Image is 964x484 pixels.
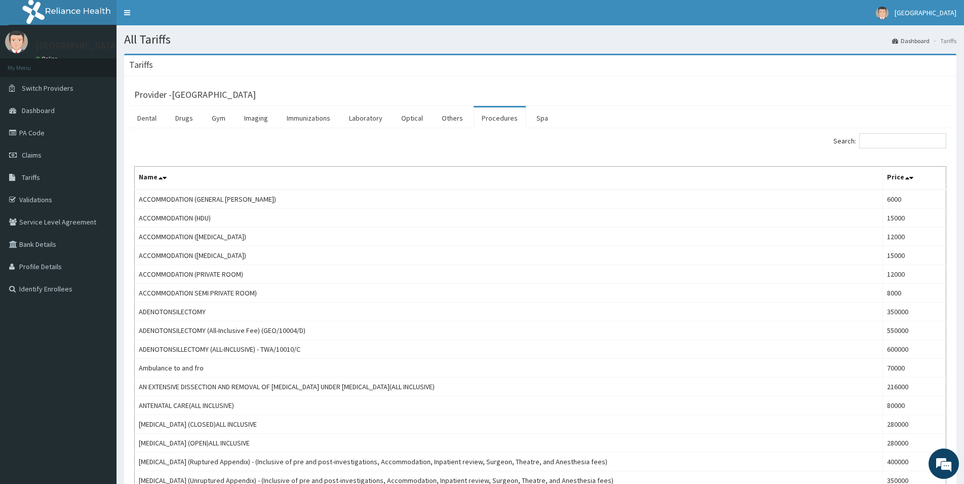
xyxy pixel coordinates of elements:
[393,107,431,129] a: Optical
[135,415,883,434] td: [MEDICAL_DATA] (CLOSED)ALL INCLUSIVE
[341,107,391,129] a: Laboratory
[135,321,883,340] td: ADENOTONSILECTOMY (All-Inclusive Fee) (GEO/10004/D)
[5,30,28,53] img: User Image
[135,265,883,284] td: ACCOMMODATION (PRIVATE ROOM)
[204,107,234,129] a: Gym
[129,107,165,129] a: Dental
[22,84,73,93] span: Switch Providers
[135,340,883,359] td: ADENOTONSILLECTOMY (ALL-INCLUSIVE) - TWA/10010/C
[882,415,946,434] td: 280000
[882,265,946,284] td: 12000
[59,128,140,230] span: We're online!
[279,107,338,129] a: Immunizations
[859,133,946,148] input: Search:
[882,284,946,303] td: 8000
[882,453,946,471] td: 400000
[882,340,946,359] td: 600000
[22,106,55,115] span: Dashboard
[882,190,946,209] td: 6000
[434,107,471,129] a: Others
[124,33,956,46] h1: All Tariffs
[882,321,946,340] td: 550000
[22,151,42,160] span: Claims
[882,378,946,396] td: 216000
[892,36,930,45] a: Dashboard
[135,284,883,303] td: ACCOMMODATION SEMI PRIVATE ROOM)
[53,57,170,70] div: Chat with us now
[882,396,946,415] td: 80000
[134,90,256,99] h3: Provider - [GEOGRAPHIC_DATA]
[135,378,883,396] td: AN EXTENSIVE DISSECTION AND REMOVAL OF [MEDICAL_DATA] UNDER [MEDICAL_DATA](ALL INCLUSIVE)
[833,133,946,148] label: Search:
[135,246,883,265] td: ACCOMMODATION ([MEDICAL_DATA])
[35,55,60,62] a: Online
[19,51,41,76] img: d_794563401_company_1708531726252_794563401
[882,303,946,321] td: 350000
[135,303,883,321] td: ADENOTONSILECTOMY
[876,7,889,19] img: User Image
[882,209,946,228] td: 15000
[236,107,276,129] a: Imaging
[882,359,946,378] td: 70000
[166,5,190,29] div: Minimize live chat window
[882,228,946,246] td: 12000
[528,107,556,129] a: Spa
[35,41,119,50] p: [GEOGRAPHIC_DATA]
[882,434,946,453] td: 280000
[5,277,193,312] textarea: Type your message and hit 'Enter'
[22,173,40,182] span: Tariffs
[135,190,883,209] td: ACCOMMODATION (GENERAL [PERSON_NAME])
[135,167,883,190] th: Name
[135,209,883,228] td: ACCOMMODATION (HDU)
[135,434,883,453] td: [MEDICAL_DATA] (OPEN)ALL INCLUSIVE
[135,453,883,471] td: [MEDICAL_DATA] (Ruptured Appendix) - (Inclusive of pre and post-investigations, Accommodation, In...
[135,228,883,246] td: ACCOMMODATION ([MEDICAL_DATA])
[167,107,201,129] a: Drugs
[129,60,153,69] h3: Tariffs
[882,246,946,265] td: 15000
[474,107,526,129] a: Procedures
[931,36,956,45] li: Tariffs
[895,8,956,17] span: [GEOGRAPHIC_DATA]
[882,167,946,190] th: Price
[135,359,883,378] td: Ambulance to and fro
[135,396,883,415] td: ANTENATAL CARE(ALL INCLUSIVE)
